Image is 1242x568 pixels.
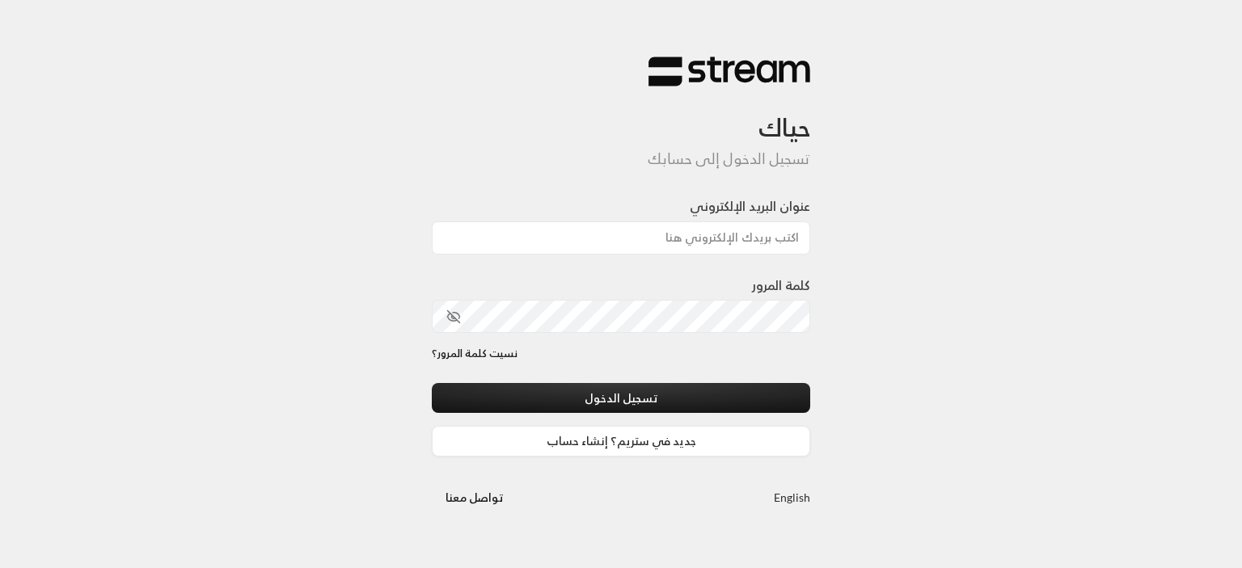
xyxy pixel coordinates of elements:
h3: حياك [432,87,810,143]
label: عنوان البريد الإلكتروني [690,196,810,216]
a: English [774,482,810,512]
img: Stream Logo [648,56,810,87]
a: تواصل معنا [432,487,517,507]
button: toggle password visibility [440,303,467,330]
a: جديد في ستريم؟ إنشاء حساب [432,426,810,456]
button: تواصل معنا [432,482,517,512]
button: تسجيل الدخول [432,383,810,413]
input: اكتب بريدك الإلكتروني هنا [432,221,810,255]
a: نسيت كلمة المرور؟ [432,346,517,362]
h5: تسجيل الدخول إلى حسابك [432,150,810,168]
label: كلمة المرور [752,276,810,295]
